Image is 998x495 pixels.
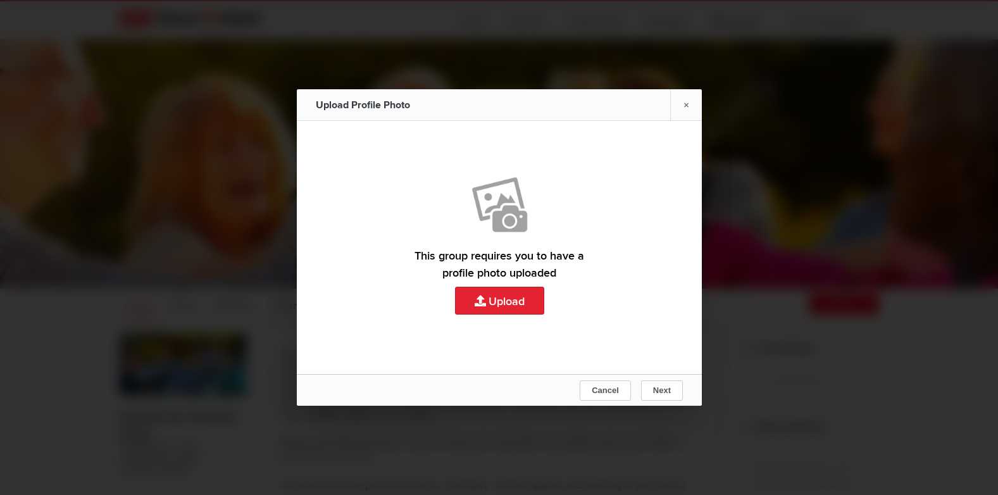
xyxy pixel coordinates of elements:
span: Cancel [592,385,619,395]
button: Next [640,380,682,401]
span: Upload [482,126,516,136]
span: Next [652,385,670,395]
button: Cancel [580,380,631,401]
a: × [670,89,702,120]
a: Upload [297,121,702,374]
div: Upload Profile Photo [316,89,455,121]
